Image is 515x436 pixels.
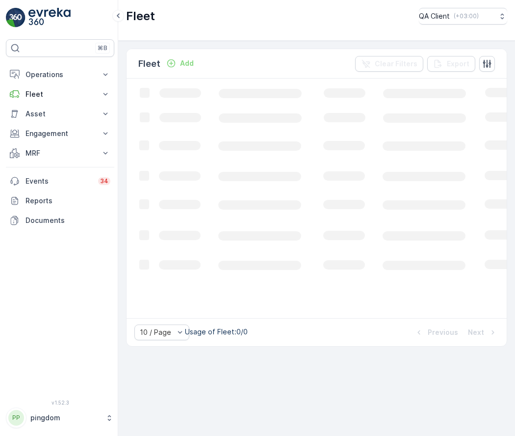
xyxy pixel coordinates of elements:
[6,84,114,104] button: Fleet
[26,196,110,206] p: Reports
[126,8,155,24] p: Fleet
[6,8,26,27] img: logo
[6,171,114,191] a: Events34
[138,57,160,71] p: Fleet
[454,12,479,20] p: ( +03:00 )
[6,211,114,230] a: Documents
[419,8,507,25] button: QA Client(+03:00)
[467,327,499,338] button: Next
[447,59,469,69] p: Export
[375,59,417,69] p: Clear Filters
[26,89,95,99] p: Fleet
[6,124,114,143] button: Engagement
[26,109,95,119] p: Asset
[98,44,107,52] p: ⌘B
[30,413,101,423] p: pingdom
[6,65,114,84] button: Operations
[6,104,114,124] button: Asset
[162,57,198,69] button: Add
[185,327,248,337] p: Usage of Fleet : 0/0
[419,11,450,21] p: QA Client
[28,8,71,27] img: logo_light-DOdMpM7g.png
[26,129,95,138] p: Engagement
[6,191,114,211] a: Reports
[468,327,484,337] p: Next
[26,176,92,186] p: Events
[6,408,114,428] button: PPpingdom
[413,327,459,338] button: Previous
[180,58,194,68] p: Add
[428,327,458,337] p: Previous
[26,70,95,80] p: Operations
[355,56,423,72] button: Clear Filters
[6,143,114,163] button: MRF
[6,400,114,406] span: v 1.52.3
[100,177,108,185] p: 34
[427,56,475,72] button: Export
[26,216,110,225] p: Documents
[26,148,95,158] p: MRF
[8,410,24,426] div: PP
